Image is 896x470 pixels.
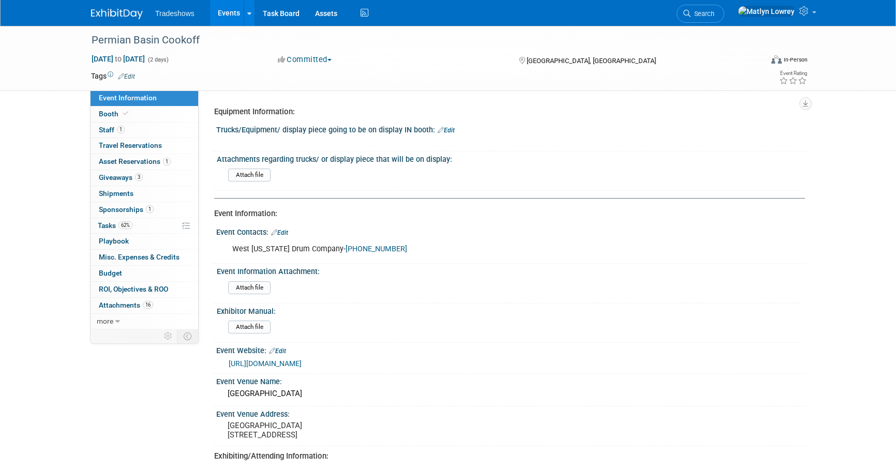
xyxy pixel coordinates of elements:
img: ExhibitDay [91,9,143,19]
span: Search [691,10,714,18]
span: Tradeshows [155,9,195,18]
a: Tasks62% [91,218,198,234]
a: Playbook [91,234,198,249]
div: Event Venue Address: [216,406,805,419]
span: 3 [135,173,143,181]
div: West [US_STATE] Drum Company- [225,239,691,260]
span: Attachments [99,301,153,309]
span: [GEOGRAPHIC_DATA], [GEOGRAPHIC_DATA] [527,57,656,65]
div: Equipment Information: [214,107,797,117]
span: Misc. Expenses & Credits [99,253,180,261]
a: Edit [118,73,135,80]
img: Format-Inperson.png [771,55,782,64]
span: (2 days) [147,56,169,63]
div: Event Rating [779,71,807,76]
a: Travel Reservations [91,138,198,154]
span: 16 [143,301,153,309]
div: Event Venue Name: [216,374,805,387]
i: Booth reservation complete [123,111,128,116]
a: Edit [438,127,455,134]
a: [PHONE_NUMBER] [346,245,407,253]
span: 62% [118,221,132,229]
a: Misc. Expenses & Credits [91,250,198,265]
span: Giveaways [99,173,143,181]
pre: [GEOGRAPHIC_DATA] [STREET_ADDRESS] [228,421,450,439]
a: Budget [91,266,198,281]
img: Matlyn Lowrey [738,6,795,17]
div: Exhibiting/Attending Information: [214,451,797,462]
div: Attachments regarding trucks/ or display piece that will be on display: [217,151,800,164]
div: Event Information Attachment: [217,264,800,277]
a: Event Information [91,90,198,106]
div: Event Information: [214,208,797,219]
span: ROI, Objectives & ROO [99,285,168,293]
span: Travel Reservations [99,141,162,149]
td: Personalize Event Tab Strip [159,329,177,343]
span: 1 [117,126,125,133]
div: Exhibitor Manual: [217,304,800,316]
a: Sponsorships1 [91,202,198,218]
a: Edit [271,229,288,236]
span: Staff [99,126,125,134]
td: Tags [91,71,135,81]
span: to [113,55,123,63]
div: Event Format [701,54,808,69]
a: Shipments [91,186,198,202]
div: Event Contacts: [216,224,805,238]
a: Staff1 [91,123,198,138]
a: [URL][DOMAIN_NAME] [229,359,302,368]
a: Giveaways3 [91,170,198,186]
a: Asset Reservations1 [91,154,198,170]
span: 1 [146,205,154,213]
div: [GEOGRAPHIC_DATA] [224,386,797,402]
div: Trucks/Equipment/ display piece going to be on display IN booth: [216,122,805,135]
span: Shipments [99,189,133,198]
span: Asset Reservations [99,157,171,165]
span: Budget [99,269,122,277]
span: [DATE] [DATE] [91,54,145,64]
td: Toggle Event Tabs [177,329,199,343]
div: In-Person [783,56,808,64]
a: ROI, Objectives & ROO [91,282,198,297]
span: 1 [163,158,171,165]
span: Sponsorships [99,205,154,214]
span: Event Information [99,94,157,102]
span: Playbook [99,237,129,245]
span: Tasks [98,221,132,230]
a: Booth [91,107,198,122]
a: Attachments16 [91,298,198,313]
span: Booth [99,110,130,118]
a: Search [677,5,724,23]
a: Edit [269,347,286,355]
button: Committed [274,54,336,65]
a: more [91,314,198,329]
div: Permian Basin Cookoff [88,31,746,50]
div: Event Website: [216,343,805,356]
span: more [97,317,113,325]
